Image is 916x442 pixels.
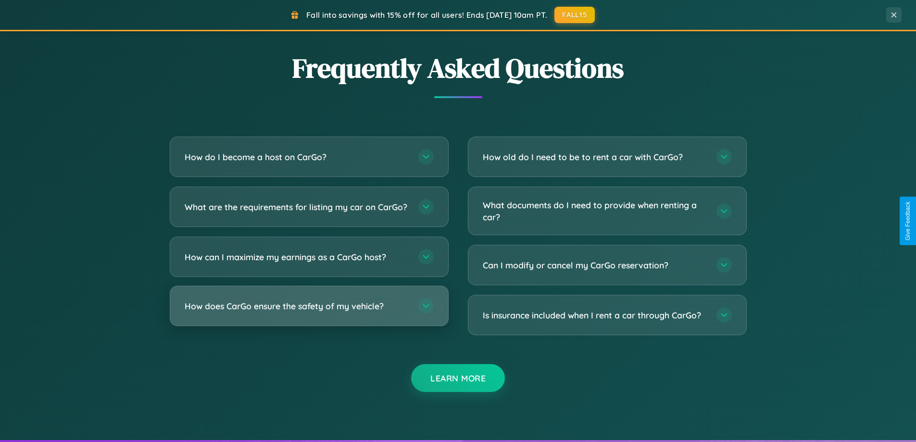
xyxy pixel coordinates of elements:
[483,309,707,321] h3: Is insurance included when I rent a car through CarGo?
[483,151,707,163] h3: How old do I need to be to rent a car with CarGo?
[483,259,707,271] h3: Can I modify or cancel my CarGo reservation?
[185,251,409,263] h3: How can I maximize my earnings as a CarGo host?
[483,199,707,223] h3: What documents do I need to provide when renting a car?
[306,10,547,20] span: Fall into savings with 15% off for all users! Ends [DATE] 10am PT.
[904,202,911,240] div: Give Feedback
[185,201,409,213] h3: What are the requirements for listing my car on CarGo?
[185,151,409,163] h3: How do I become a host on CarGo?
[170,50,747,87] h2: Frequently Asked Questions
[185,300,409,312] h3: How does CarGo ensure the safety of my vehicle?
[554,7,595,23] button: FALL15
[411,364,505,392] button: Learn More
